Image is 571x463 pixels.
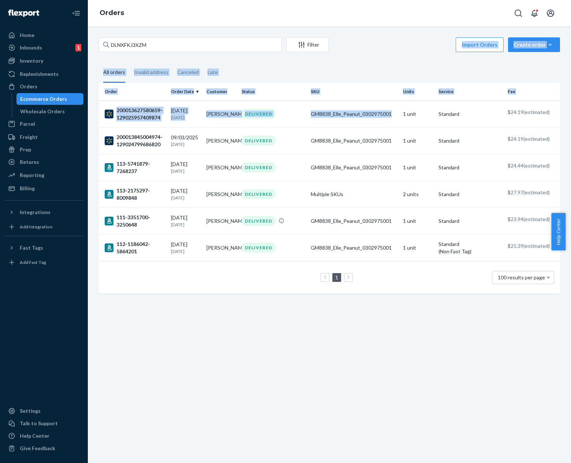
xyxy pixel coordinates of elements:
[94,3,130,24] ol: breadcrumbs
[105,187,165,202] div: 113-2175297-8009848
[4,81,83,92] a: Orders
[204,207,239,234] td: [PERSON_NAME]
[523,243,550,249] span: (estimated)
[4,131,83,143] a: Freight
[308,83,400,100] th: SKU
[20,70,59,78] div: Replenishments
[20,83,37,90] div: Orders
[4,156,83,168] a: Returns
[508,135,554,143] p: $24.19
[311,217,397,225] div: GM8838_Elle_Peanut_0302975001
[4,169,83,181] a: Reporting
[4,144,83,155] a: Prep
[4,29,83,41] a: Home
[400,181,436,207] td: 2 units
[20,209,51,216] div: Integrations
[20,95,67,103] div: Ecommerce Orders
[171,221,201,228] p: [DATE]
[20,185,35,192] div: Billing
[171,107,201,121] div: [DATE]
[543,6,558,21] button: Open account menu
[20,108,65,115] div: Wholesale Orders
[523,162,550,169] span: (estimated)
[242,243,276,253] div: DELIVERED
[436,83,505,100] th: Service
[308,181,400,207] td: Multiple SKUs
[20,32,34,39] div: Home
[508,189,554,196] p: $27.97
[20,445,55,452] div: Give Feedback
[4,242,83,254] button: Fast Tags
[20,224,52,230] div: Add Integration
[400,154,436,181] td: 1 unit
[4,42,83,54] a: Inbounds1
[103,63,125,83] div: All orders
[20,407,41,415] div: Settings
[134,63,168,82] div: Invalid address
[311,110,397,118] div: GM8838_Elle_Peanut_0302975001
[311,244,397,251] div: GM8838_Elle_Peanut_0302975001
[4,206,83,218] button: Integrations
[4,442,83,454] button: Give Feedback
[20,172,44,179] div: Reporting
[171,248,201,254] p: [DATE]
[69,6,83,21] button: Close Navigation
[438,248,502,255] div: (Non Fast Tag)
[20,133,38,141] div: Freight
[204,181,239,207] td: [PERSON_NAME]
[4,405,83,417] a: Settings
[171,141,201,147] p: [DATE]
[287,41,328,48] div: Filter
[20,146,31,153] div: Prep
[4,55,83,67] a: Inventory
[4,68,83,80] a: Replenishments
[204,154,239,181] td: [PERSON_NAME]
[242,109,276,119] div: DELIVERED
[105,107,165,121] div: 200013627580659-129025957409874
[4,418,83,429] a: Talk to Support
[242,216,276,226] div: DELIVERED
[286,37,329,52] button: Filter
[171,195,201,201] p: [DATE]
[20,120,35,128] div: Parcel
[438,164,502,171] p: Standard
[400,83,436,100] th: Units
[206,88,236,95] div: Customer
[438,240,502,248] p: Standard
[20,44,42,51] div: Inbounds
[208,63,218,82] div: Late
[4,257,83,268] a: Add Fast Tag
[171,187,201,201] div: [DATE]
[508,109,554,116] p: $24.19
[105,133,165,148] div: 200013845004974-129024799686820
[171,241,201,254] div: [DATE]
[239,83,308,100] th: Status
[498,274,545,280] span: 100 results per page
[4,221,83,233] a: Add Integration
[8,10,39,17] img: Flexport logo
[523,136,550,142] span: (estimated)
[511,6,526,21] button: Open Search Box
[508,216,554,223] p: $23.94
[20,259,46,265] div: Add Fast Tag
[242,162,276,172] div: DELIVERED
[523,109,550,115] span: (estimated)
[334,274,340,280] a: Page 1 is your current page
[20,158,39,166] div: Returns
[438,137,502,144] p: Standard
[16,106,84,117] a: Wholesale Orders
[505,83,560,100] th: Fee
[242,189,276,199] div: DELIVERED
[99,83,168,100] th: Order
[514,41,555,48] div: Create order
[551,213,566,250] button: Help Center
[311,164,397,171] div: GM8838_Elle_Peanut_0302975001
[242,136,276,146] div: DELIVERED
[20,244,43,251] div: Fast Tags
[171,134,201,147] div: 09/03/2025
[438,110,502,118] p: Standard
[400,127,436,154] td: 1 unit
[171,214,201,228] div: [DATE]
[99,37,282,52] input: Search orders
